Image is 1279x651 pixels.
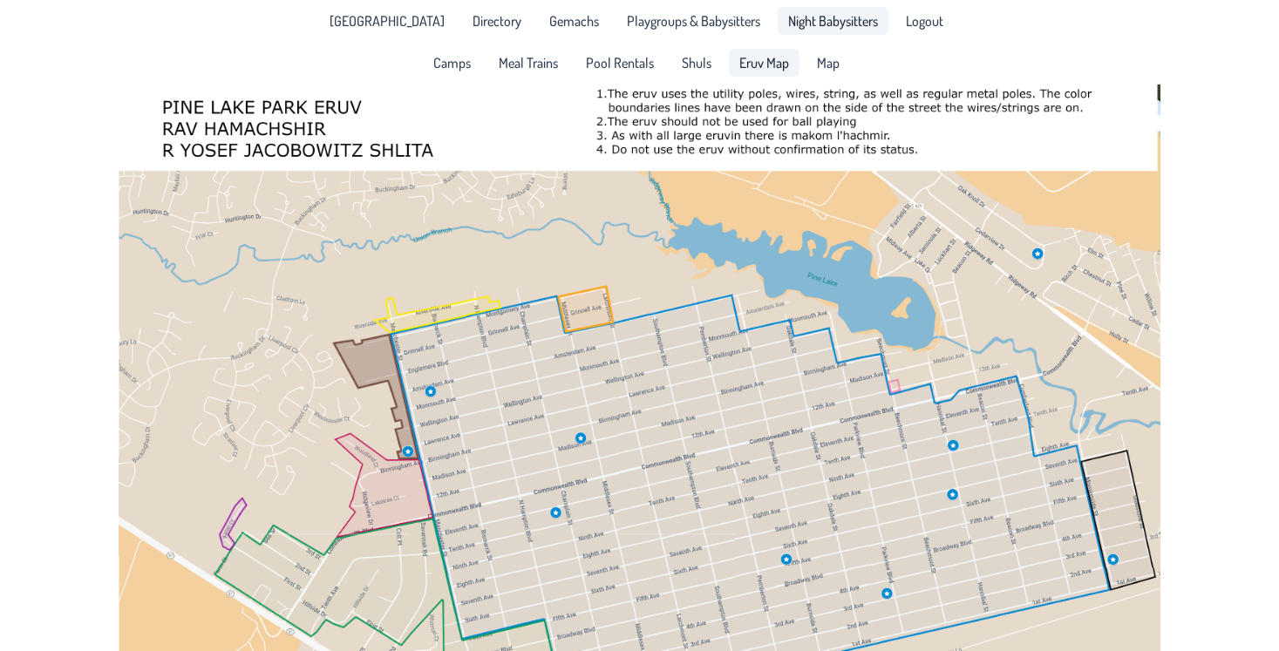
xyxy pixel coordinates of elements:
[895,7,954,35] li: Logout
[817,56,840,70] span: Map
[330,14,445,28] span: [GEOGRAPHIC_DATA]
[319,7,455,35] li: Pine Lake Park
[906,14,943,28] span: Logout
[433,56,471,70] span: Camps
[488,49,568,77] a: Meal Trains
[462,7,532,35] a: Directory
[499,56,558,70] span: Meal Trains
[423,49,481,77] a: Camps
[575,49,664,77] a: Pool Rentals
[806,49,850,77] a: Map
[739,56,789,70] span: Eruv Map
[671,49,722,77] a: Shuls
[539,7,609,35] a: Gemachs
[319,7,455,35] a: [GEOGRAPHIC_DATA]
[788,14,878,28] span: Night Babysitters
[549,14,599,28] span: Gemachs
[627,14,760,28] span: Playgroups & Babysitters
[616,7,771,35] a: Playgroups & Babysitters
[729,49,799,77] a: Eruv Map
[778,7,888,35] a: Night Babysitters
[682,56,711,70] span: Shuls
[473,14,521,28] span: Directory
[586,56,654,70] span: Pool Rentals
